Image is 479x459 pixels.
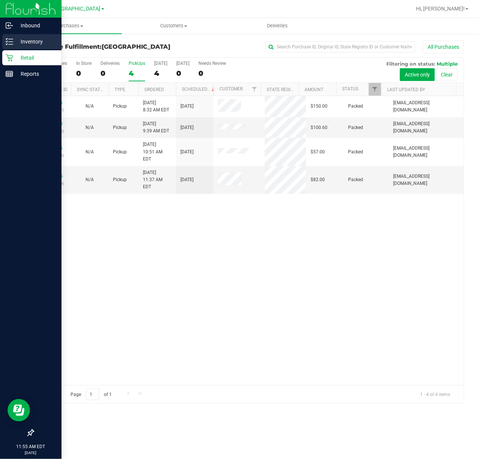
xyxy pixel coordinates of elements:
span: [DATE] [180,148,194,156]
iframe: Resource center [8,399,30,421]
span: Hi, [PERSON_NAME]! [416,6,465,12]
span: [EMAIL_ADDRESS][DOMAIN_NAME] [393,173,459,187]
span: Packed [348,176,363,183]
p: Inventory [13,37,58,46]
span: [DATE] 8:32 AM EDT [143,99,169,114]
div: 0 [76,69,92,78]
a: Customer [219,86,243,91]
span: $100.60 [311,124,327,131]
p: Reports [13,69,58,78]
span: [DATE] 11:37 AM EDT [143,169,171,191]
button: Active only [400,68,435,81]
div: 4 [154,69,167,78]
a: Status [342,86,358,91]
button: N/A [86,176,94,183]
div: 0 [101,69,120,78]
p: 11:55 AM EDT [3,443,58,450]
button: N/A [86,103,94,110]
a: Ordered [144,87,164,92]
span: [DATE] [180,124,194,131]
span: Pickup [113,176,127,183]
p: [DATE] [3,450,58,456]
div: Deliveries [101,61,120,66]
span: [DATE] 10:51 AM EDT [143,141,171,163]
span: $82.00 [311,176,325,183]
a: Purchases [18,18,122,34]
span: Purchases [18,22,122,29]
span: [DATE] 9:39 AM EDT [143,120,169,135]
button: N/A [86,124,94,131]
h3: Purchase Fulfillment: [33,43,177,50]
div: PickUps [129,61,145,66]
input: Search Purchase ID, Original ID, State Registry ID or Customer Name... [265,41,415,52]
span: [GEOGRAPHIC_DATA] [49,6,101,12]
span: Not Applicable [86,149,94,154]
span: [EMAIL_ADDRESS][DOMAIN_NAME] [393,120,459,135]
inline-svg: Reports [6,70,13,78]
span: [DATE] [180,103,194,110]
span: Filtering on status: [386,61,435,67]
span: Pickup [113,148,127,156]
span: [EMAIL_ADDRESS][DOMAIN_NAME] [393,99,459,114]
span: 1 - 4 of 4 items [414,388,456,400]
span: Customers [122,22,225,29]
span: Multiple [437,61,458,67]
span: Packed [348,103,363,110]
a: Filter [248,83,261,96]
p: Retail [13,53,58,62]
div: 0 [198,69,226,78]
span: Not Applicable [86,125,94,130]
a: Sync Status [77,87,106,92]
inline-svg: Retail [6,54,13,61]
a: Filter [369,83,381,96]
span: [DATE] [180,176,194,183]
span: Packed [348,148,363,156]
a: Amount [305,87,323,92]
button: Clear [436,68,458,81]
button: All Purchases [423,40,464,53]
a: Last Updated By [387,87,425,92]
a: Scheduled [182,87,216,92]
a: Deliveries [225,18,329,34]
input: 1 [86,388,99,400]
inline-svg: Inbound [6,22,13,29]
div: Needs Review [198,61,226,66]
span: Deliveries [257,22,298,29]
span: Page of 1 [64,388,118,400]
span: Pickup [113,103,127,110]
span: $57.00 [311,148,325,156]
div: [DATE] [176,61,189,66]
p: Inbound [13,21,58,30]
div: 0 [176,69,189,78]
div: In Store [76,61,92,66]
div: [DATE] [154,61,167,66]
button: N/A [86,148,94,156]
a: Type [114,87,125,92]
a: Customers [122,18,226,34]
span: $150.00 [311,103,327,110]
inline-svg: Inventory [6,38,13,45]
span: [GEOGRAPHIC_DATA] [102,43,170,50]
span: Packed [348,124,363,131]
span: Not Applicable [86,103,94,109]
a: State Registry ID [267,87,306,92]
span: Not Applicable [86,177,94,182]
div: 4 [129,69,145,78]
span: Pickup [113,124,127,131]
span: [EMAIL_ADDRESS][DOMAIN_NAME] [393,145,459,159]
